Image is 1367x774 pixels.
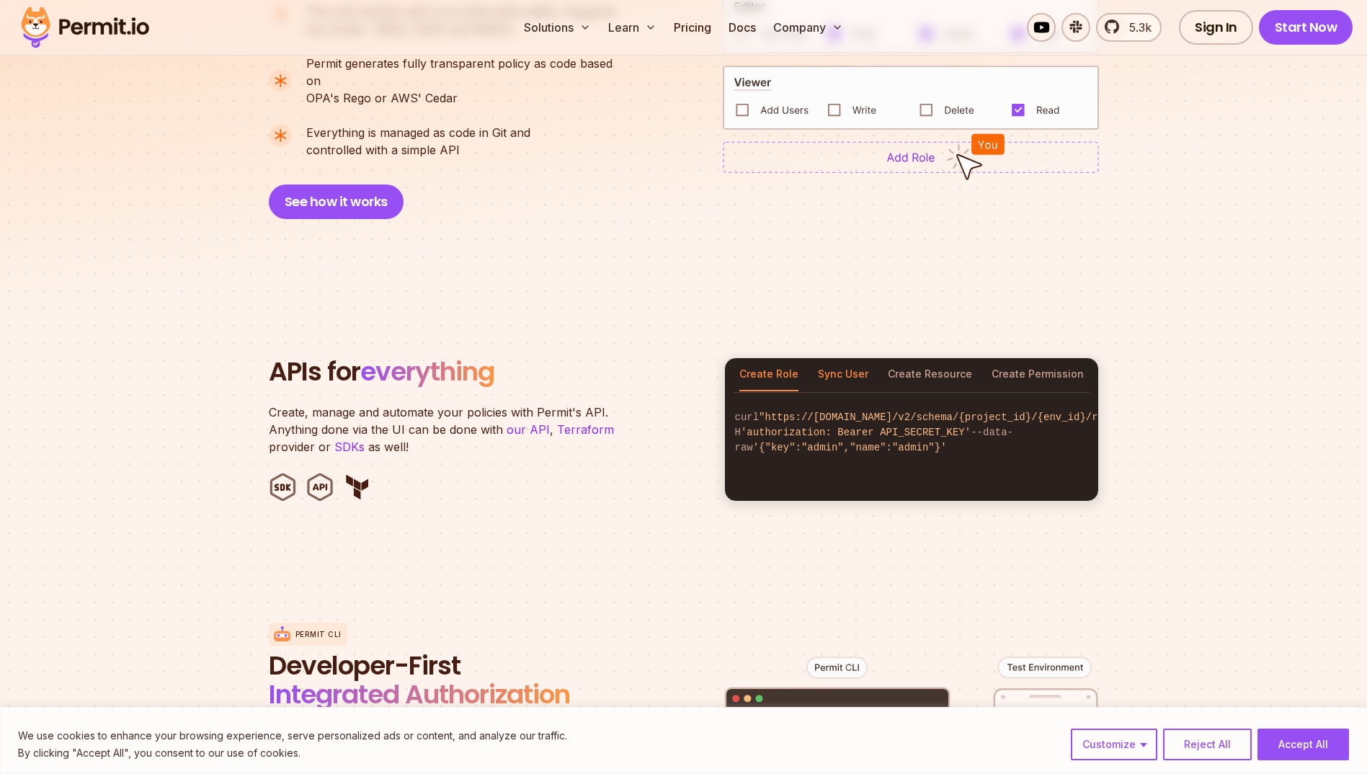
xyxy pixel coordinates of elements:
[306,124,530,159] p: controlled with a simple API
[507,422,550,437] a: our API
[668,13,717,42] a: Pricing
[269,676,570,713] span: Integrated Authorization
[360,353,494,390] span: everything
[269,651,615,680] span: Developer-First
[269,404,629,455] p: Create, manage and automate your policies with Permit's API. Anything done via the UI can be done...
[818,358,868,391] button: Sync User
[741,427,971,438] span: 'authorization: Bearer API_SECRET_KEY'
[1163,729,1252,760] button: Reject All
[1259,10,1353,45] a: Start Now
[295,629,342,640] p: Permit CLI
[1096,13,1162,42] a: 5.3k
[306,55,628,89] span: Permit generates fully transparent policy as code based on
[306,124,530,141] span: Everything is managed as code in Git and
[557,422,614,437] a: Terraform
[888,358,972,391] button: Create Resource
[1179,10,1253,45] a: Sign In
[1257,729,1349,760] button: Accept All
[992,358,1084,391] button: Create Permission
[18,744,567,762] p: By clicking "Accept All", you consent to our use of cookies.
[1121,19,1152,36] span: 5.3k
[269,184,404,219] button: See how it works
[14,3,156,52] img: Permit logo
[602,13,662,42] button: Learn
[518,13,597,42] button: Solutions
[18,727,567,744] p: We use cookies to enhance your browsing experience, serve personalized ads or content, and analyz...
[306,55,628,107] p: OPA's Rego or AWS' Cedar
[759,412,1128,423] span: "https://[DOMAIN_NAME]/v2/schema/{project_id}/{env_id}/roles"
[725,399,1098,467] code: curl -H --data-raw
[739,358,798,391] button: Create Role
[269,357,707,386] h2: APIs for
[1071,729,1157,760] button: Customize
[767,13,849,42] button: Company
[723,13,762,42] a: Docs
[753,442,947,453] span: '{"key":"admin","name":"admin"}'
[334,440,365,454] a: SDKs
